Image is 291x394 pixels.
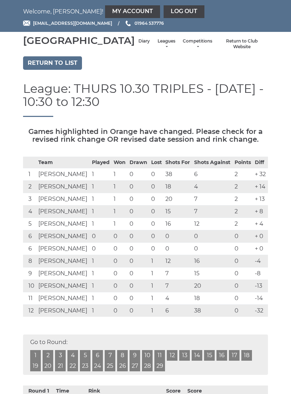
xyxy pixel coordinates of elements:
span: [EMAIL_ADDRESS][DOMAIN_NAME] [33,21,112,26]
td: 1 [90,267,112,280]
a: 23 [80,361,90,371]
a: 19 [30,361,41,371]
th: Shots Against [192,157,233,168]
td: 0 [149,193,164,205]
td: 0 [149,168,164,180]
td: 0 [233,255,253,267]
td: 0 [149,205,164,218]
td: 1 [112,218,128,230]
td: 1 [23,168,37,180]
a: Diary [138,38,150,44]
td: 0 [128,193,149,205]
td: [PERSON_NAME] [37,218,90,230]
td: 18 [192,292,233,304]
td: 1 [90,280,112,292]
td: 18 [164,180,192,193]
td: 0 [90,242,112,255]
td: 1 [90,168,112,180]
td: 12 [164,255,192,267]
a: 4 [67,350,78,361]
td: + 0 [253,230,268,242]
td: 1 [90,205,112,218]
td: 12 [192,218,233,230]
td: 2 [233,168,253,180]
a: Email [EMAIL_ADDRESS][DOMAIN_NAME] [23,20,112,27]
td: 1 [90,255,112,267]
a: 15 [204,350,215,361]
th: Played [90,157,112,168]
div: Go to Round: [23,334,268,375]
a: 18 [241,350,252,361]
a: 2 [43,350,53,361]
td: [PERSON_NAME] [37,242,90,255]
img: Email [23,21,30,26]
a: 20 [43,361,53,371]
td: 0 [128,292,149,304]
td: 2 [233,205,253,218]
td: 0 [112,242,128,255]
td: 1 [112,193,128,205]
td: 1 [90,292,112,304]
th: Team [37,157,90,168]
td: 1 [90,218,112,230]
a: 6 [92,350,103,361]
td: 0 [128,304,149,317]
td: 10 [23,280,37,292]
td: 20 [192,280,233,292]
td: 12 [23,304,37,317]
td: 6 [23,242,37,255]
td: + 8 [253,205,268,218]
td: 15 [164,205,192,218]
td: 1 [149,255,164,267]
td: 6 [164,304,192,317]
td: 0 [149,180,164,193]
td: 2 [23,180,37,193]
td: 7 [192,193,233,205]
a: 8 [117,350,128,361]
td: 0 [149,218,164,230]
td: 7 [164,267,192,280]
div: [GEOGRAPHIC_DATA] [23,35,135,46]
a: Phone us 01964 537776 [125,20,164,27]
a: 25 [105,361,115,371]
td: 5 [23,218,37,230]
td: [PERSON_NAME] [37,230,90,242]
td: 1 [149,280,164,292]
a: 17 [229,350,240,361]
td: -4 [253,255,268,267]
a: 9 [130,350,140,361]
td: 1 [149,292,164,304]
td: 0 [233,230,253,242]
td: 1 [112,180,128,193]
td: 0 [112,267,128,280]
a: Return to list [23,56,82,70]
td: 7 [192,205,233,218]
td: [PERSON_NAME] [37,193,90,205]
td: 1 [112,205,128,218]
a: My Account [105,5,160,18]
td: 0 [233,292,253,304]
td: 11 [23,292,37,304]
a: 28 [142,361,153,371]
td: [PERSON_NAME] [37,255,90,267]
td: 0 [128,242,149,255]
td: 0 [128,168,149,180]
td: 0 [112,255,128,267]
td: 16 [164,218,192,230]
td: [PERSON_NAME] [37,267,90,280]
td: 9 [23,267,37,280]
a: 11 [154,350,165,361]
td: + 13 [253,193,268,205]
nav: Welcome, [PERSON_NAME]! [23,5,268,18]
td: + 4 [253,218,268,230]
td: 3 [23,193,37,205]
td: 20 [164,193,192,205]
a: Competitions [183,38,212,50]
a: 5 [80,350,90,361]
td: 0 [233,280,253,292]
td: 1 [112,168,128,180]
td: [PERSON_NAME] [37,280,90,292]
td: 0 [128,267,149,280]
td: + 0 [253,242,268,255]
td: 0 [128,230,149,242]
